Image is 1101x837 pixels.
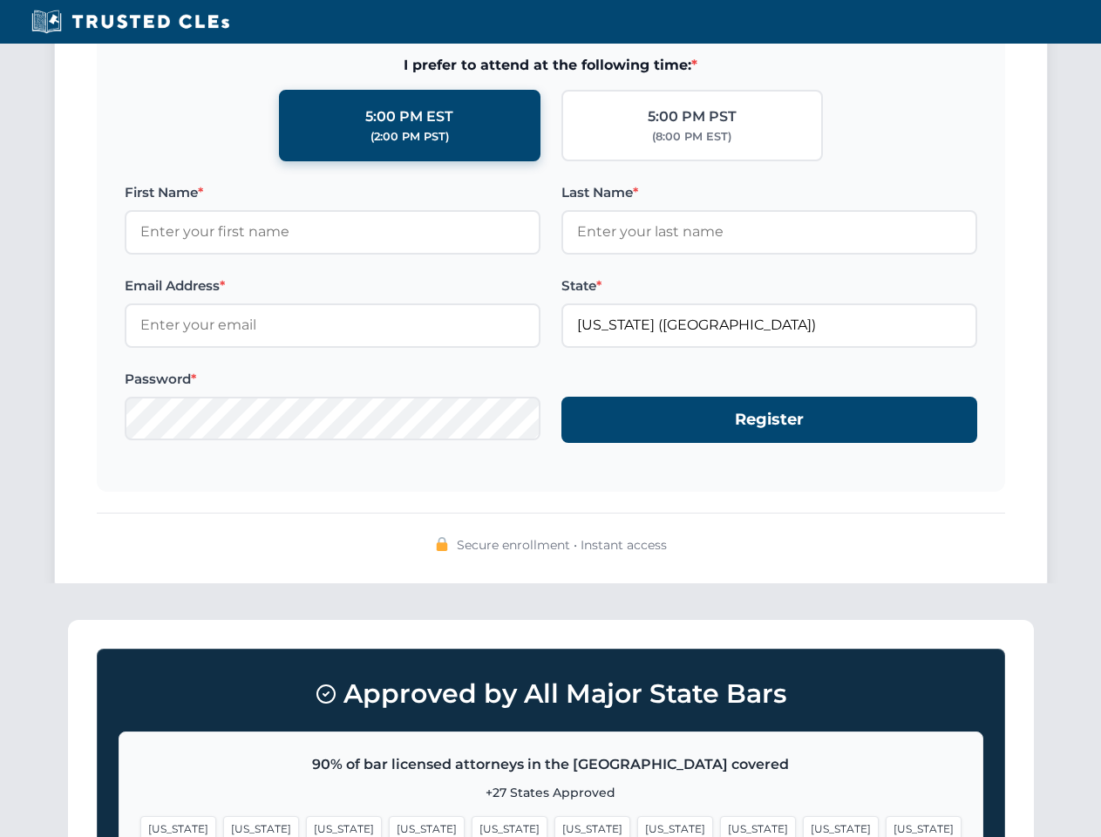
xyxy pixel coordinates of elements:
[435,537,449,551] img: 🔒
[561,303,977,347] input: Florida (FL)
[119,670,983,718] h3: Approved by All Major State Bars
[370,128,449,146] div: (2:00 PM PST)
[365,105,453,128] div: 5:00 PM EST
[652,128,731,146] div: (8:00 PM EST)
[561,182,977,203] label: Last Name
[26,9,234,35] img: Trusted CLEs
[140,753,962,776] p: 90% of bar licensed attorneys in the [GEOGRAPHIC_DATA] covered
[561,397,977,443] button: Register
[125,210,540,254] input: Enter your first name
[561,276,977,296] label: State
[125,54,977,77] span: I prefer to attend at the following time:
[140,783,962,802] p: +27 States Approved
[561,210,977,254] input: Enter your last name
[125,276,540,296] label: Email Address
[125,182,540,203] label: First Name
[648,105,737,128] div: 5:00 PM PST
[457,535,667,555] span: Secure enrollment • Instant access
[125,369,540,390] label: Password
[125,303,540,347] input: Enter your email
